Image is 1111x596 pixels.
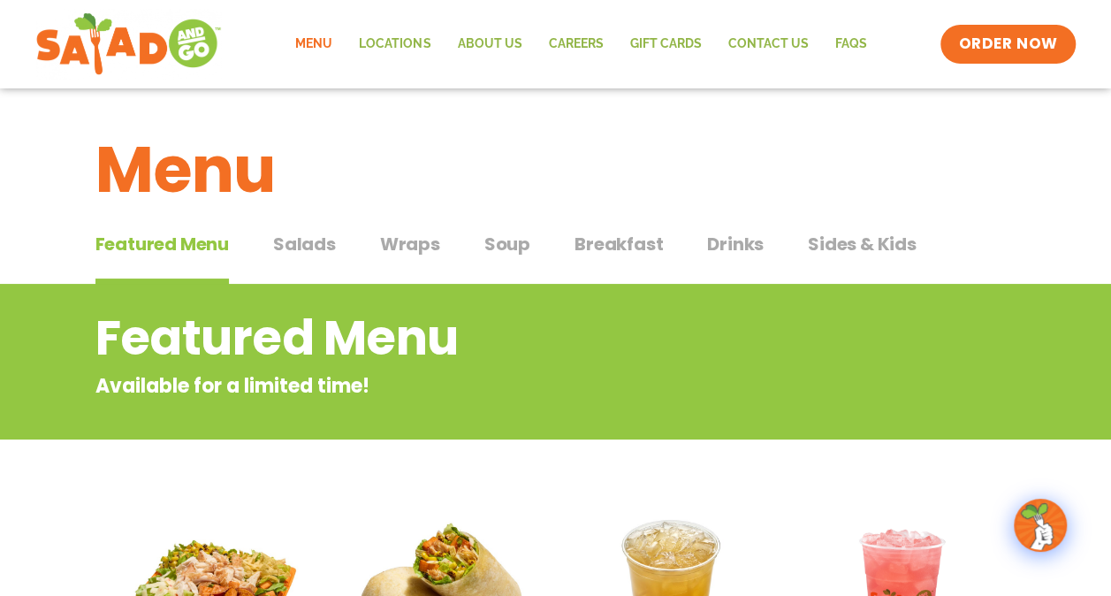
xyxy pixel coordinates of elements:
[282,24,879,65] nav: Menu
[380,231,440,257] span: Wraps
[535,24,616,65] a: Careers
[282,24,346,65] a: Menu
[95,302,874,374] h2: Featured Menu
[714,24,821,65] a: Contact Us
[95,371,874,401] p: Available for a limited time!
[484,231,530,257] span: Soup
[35,9,222,80] img: new-SAG-logo-768×292
[95,231,229,257] span: Featured Menu
[940,25,1075,64] a: ORDER NOW
[346,24,444,65] a: Locations
[1016,500,1065,550] img: wpChatIcon
[575,231,663,257] span: Breakfast
[808,231,917,257] span: Sides & Kids
[707,231,764,257] span: Drinks
[616,24,714,65] a: GIFT CARDS
[273,231,336,257] span: Salads
[95,225,1016,285] div: Tabbed content
[821,24,879,65] a: FAQs
[958,34,1057,55] span: ORDER NOW
[444,24,535,65] a: About Us
[95,122,1016,218] h1: Menu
